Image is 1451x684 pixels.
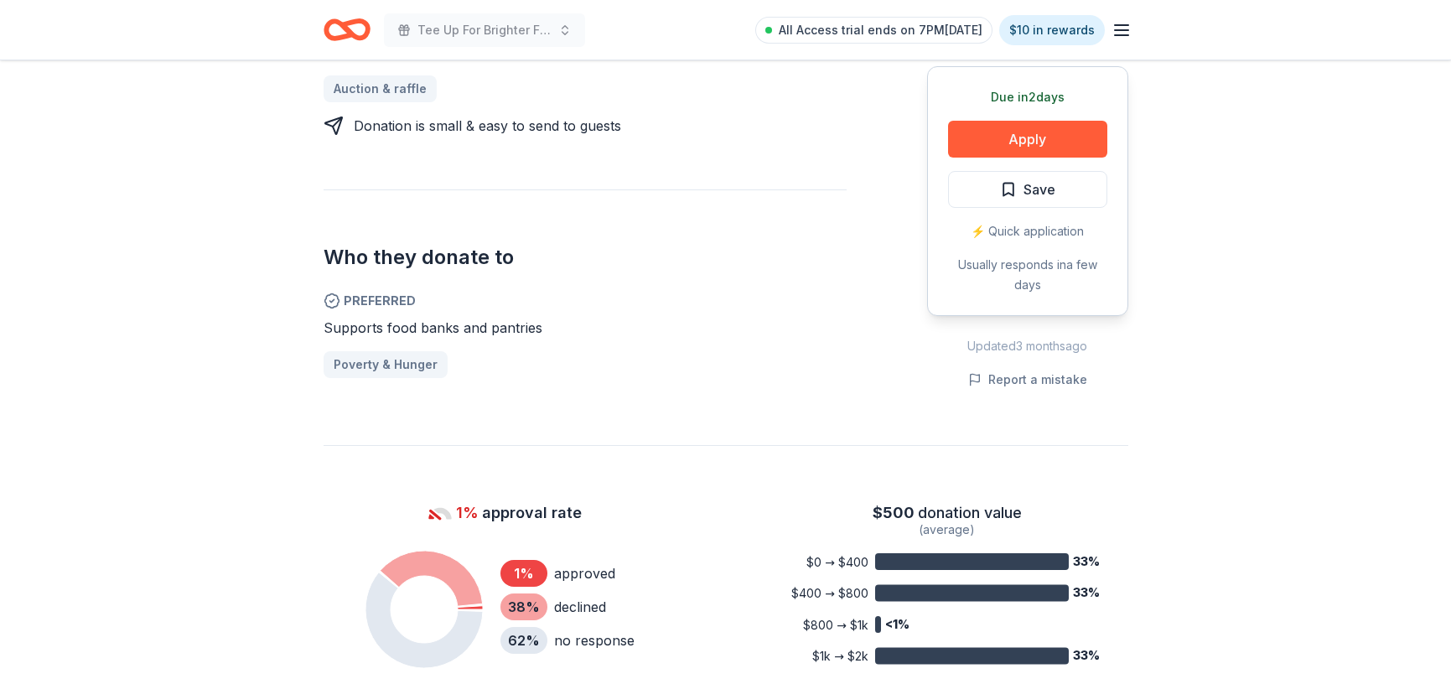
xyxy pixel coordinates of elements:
[1073,554,1100,568] tspan: 33%
[779,20,982,40] span: All Access trial ends on 7PM[DATE]
[968,370,1087,390] button: Report a mistake
[948,87,1107,107] div: Due in 2 days
[324,351,448,378] a: Poverty & Hunger
[500,593,547,620] div: 38 %
[806,555,868,569] tspan: $0 → $400
[803,618,868,632] tspan: $800 → $1k
[554,630,635,650] div: no response
[482,500,582,526] span: approval rate
[918,500,1022,526] span: donation value
[500,627,547,654] div: 62 %
[354,116,621,136] div: Donation is small & easy to send to guests
[324,75,437,102] a: Auction & raffle
[755,17,992,44] a: All Access trial ends on 7PM[DATE]
[948,221,1107,241] div: ⚡️ Quick application
[1073,648,1100,662] tspan: 33%
[324,291,847,311] span: Preferred
[456,500,479,526] span: 1%
[500,560,547,587] div: 1 %
[1023,179,1055,200] span: Save
[324,244,847,271] h2: Who they donate to
[948,171,1107,208] button: Save
[927,336,1128,356] div: Updated 3 months ago
[1073,585,1100,599] tspan: 33%
[885,617,909,631] tspan: <1%
[948,121,1107,158] button: Apply
[384,13,585,47] button: Tee Up For Brighter Futures
[554,563,615,583] div: approved
[791,586,868,600] tspan: $400 → $800
[324,319,542,336] span: Supports food banks and pantries
[334,355,438,375] span: Poverty & Hunger
[999,15,1105,45] a: $10 in rewards
[812,649,868,663] tspan: $1k → $2k
[948,255,1107,295] div: Usually responds in a few days
[873,500,915,526] span: $ 500
[324,10,371,49] a: Home
[554,597,606,617] div: declined
[417,20,552,40] span: Tee Up For Brighter Futures
[766,520,1128,540] div: (average)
